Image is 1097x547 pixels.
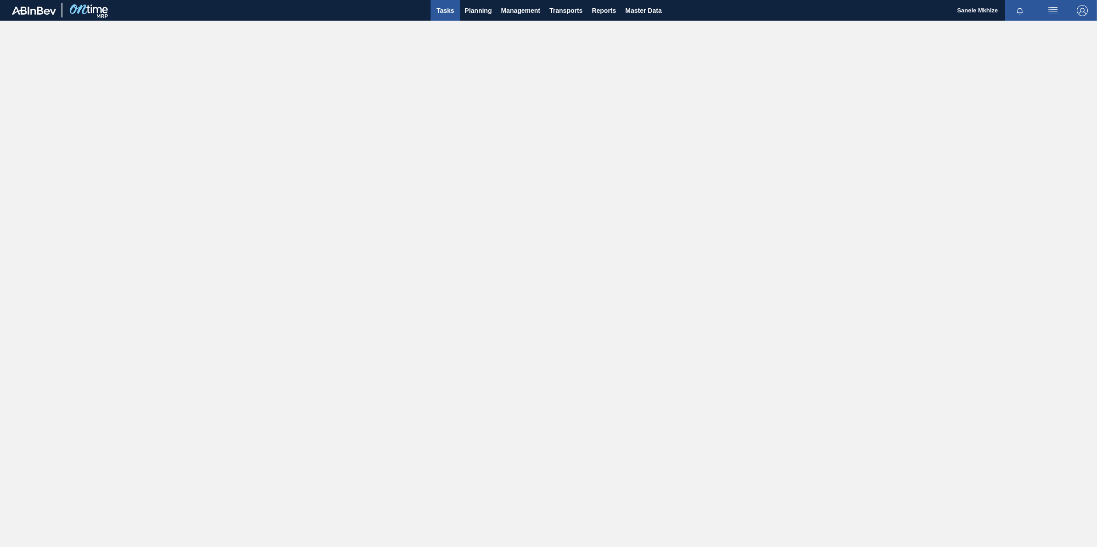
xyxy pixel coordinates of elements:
[501,5,540,16] span: Management
[592,5,616,16] span: Reports
[625,5,661,16] span: Master Data
[549,5,582,16] span: Transports
[465,5,492,16] span: Planning
[1047,5,1058,16] img: userActions
[1005,4,1035,17] button: Notifications
[12,6,56,15] img: TNhmsLtSVTkK8tSr43FrP2fwEKptu5GPRR3wAAAABJRU5ErkJggg==
[1077,5,1088,16] img: Logout
[435,5,455,16] span: Tasks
